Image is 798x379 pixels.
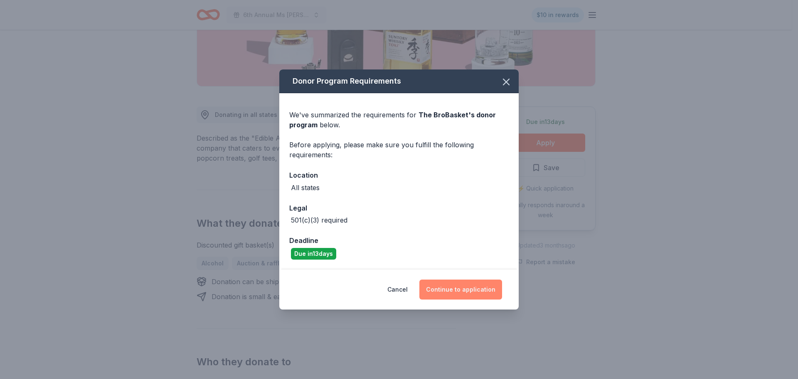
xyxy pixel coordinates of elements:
[289,235,509,246] div: Deadline
[289,203,509,213] div: Legal
[289,170,509,181] div: Location
[291,183,320,193] div: All states
[279,69,519,93] div: Donor Program Requirements
[419,280,502,300] button: Continue to application
[291,248,336,260] div: Due in 13 days
[289,110,509,130] div: We've summarized the requirements for below.
[289,140,509,160] div: Before applying, please make sure you fulfill the following requirements:
[291,215,347,225] div: 501(c)(3) required
[387,280,408,300] button: Cancel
